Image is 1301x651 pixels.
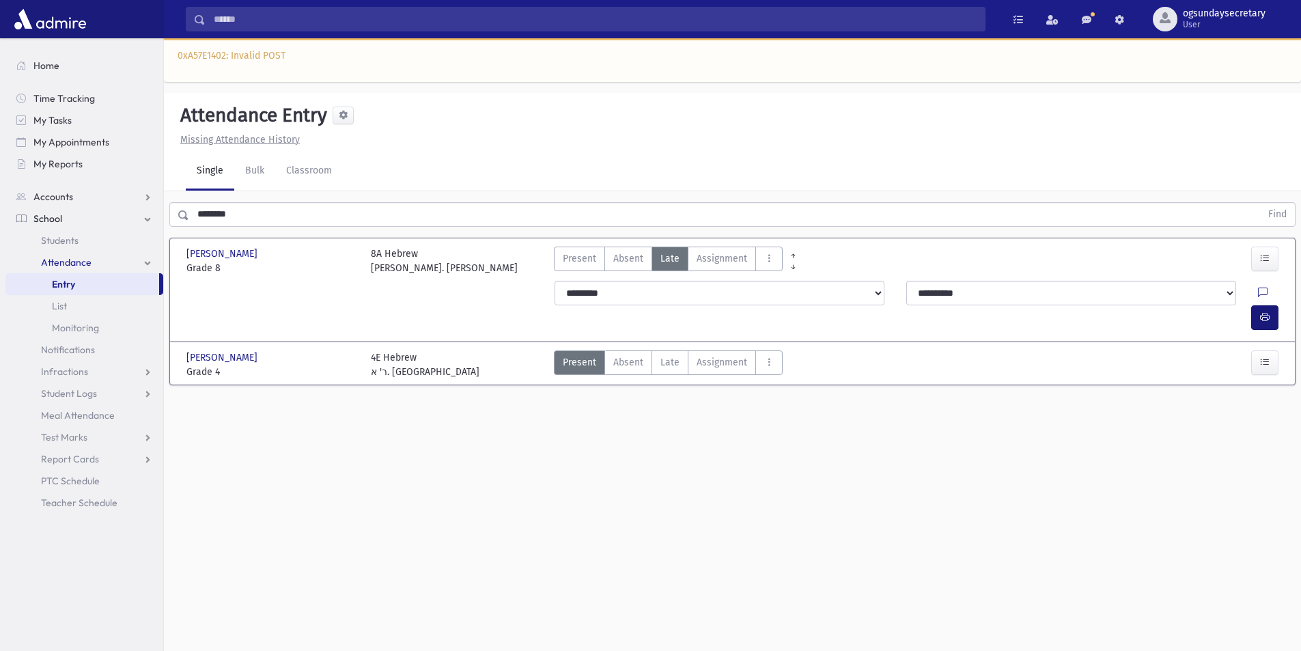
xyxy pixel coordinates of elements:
span: Student Logs [41,387,97,400]
span: [PERSON_NAME] [186,247,260,261]
span: [PERSON_NAME] [186,350,260,365]
a: Single [186,152,234,191]
span: Present [563,355,596,370]
span: My Tasks [33,114,72,126]
a: Entry [5,273,159,295]
u: Missing Attendance History [180,134,300,146]
span: List [52,300,67,312]
span: My Reports [33,158,83,170]
img: AdmirePro [11,5,89,33]
div: 0xA57E1402: Invalid POST [164,38,1301,82]
a: Student Logs [5,383,163,404]
a: My Appointments [5,131,163,153]
span: ogsundaysecretary [1183,8,1265,19]
span: Test Marks [41,431,87,443]
span: Present [563,251,596,266]
a: Students [5,230,163,251]
span: Infractions [41,365,88,378]
a: Infractions [5,361,163,383]
a: Teacher Schedule [5,492,163,514]
a: Home [5,55,163,77]
button: Find [1260,203,1295,226]
a: PTC Schedule [5,470,163,492]
a: Meal Attendance [5,404,163,426]
span: Assignment [697,251,747,266]
span: User [1183,19,1265,30]
span: Absent [613,355,643,370]
h5: Attendance Entry [175,104,327,127]
span: Entry [52,278,75,290]
span: Meal Attendance [41,409,115,421]
div: 4E Hebrew ר' א. [GEOGRAPHIC_DATA] [371,350,479,379]
span: Notifications [41,344,95,356]
span: Accounts [33,191,73,203]
span: Report Cards [41,453,99,465]
a: Report Cards [5,448,163,470]
a: Time Tracking [5,87,163,109]
span: Time Tracking [33,92,95,105]
a: School [5,208,163,230]
a: Accounts [5,186,163,208]
span: Teacher Schedule [41,497,117,509]
a: Monitoring [5,317,163,339]
span: Monitoring [52,322,99,334]
span: Grade 8 [186,261,357,275]
a: Missing Attendance History [175,134,300,146]
a: My Tasks [5,109,163,131]
span: PTC Schedule [41,475,100,487]
span: Late [660,251,680,266]
a: List [5,295,163,317]
a: Classroom [275,152,343,191]
input: Search [206,7,985,31]
span: Absent [613,251,643,266]
span: Students [41,234,79,247]
span: My Appointments [33,136,109,148]
a: Attendance [5,251,163,273]
span: Grade 4 [186,365,357,379]
span: Late [660,355,680,370]
span: Home [33,59,59,72]
span: School [33,212,62,225]
a: My Reports [5,153,163,175]
div: 8A Hebrew [PERSON_NAME]. [PERSON_NAME] [371,247,518,275]
a: Notifications [5,339,163,361]
span: Assignment [697,355,747,370]
div: AttTypes [554,350,783,379]
a: Bulk [234,152,275,191]
div: AttTypes [554,247,783,275]
span: Attendance [41,256,92,268]
a: Test Marks [5,426,163,448]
